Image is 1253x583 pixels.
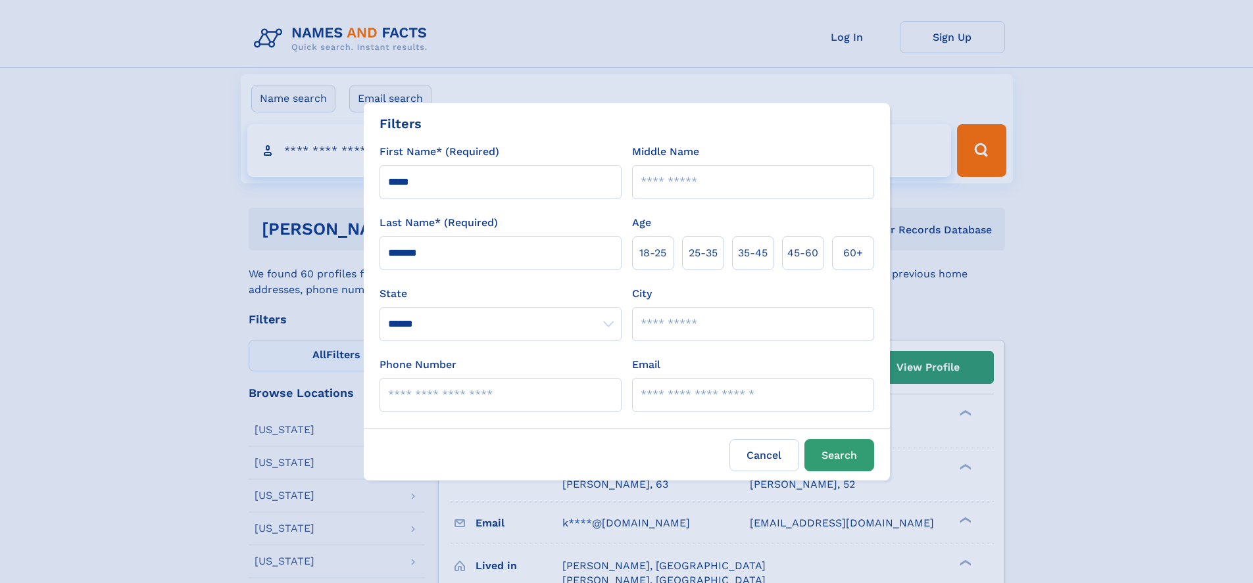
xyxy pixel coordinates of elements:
[632,215,651,231] label: Age
[787,245,818,261] span: 45‑60
[380,357,456,373] label: Phone Number
[632,286,652,302] label: City
[380,215,498,231] label: Last Name* (Required)
[380,114,422,133] div: Filters
[843,245,863,261] span: 60+
[380,286,622,302] label: State
[639,245,666,261] span: 18‑25
[632,144,699,160] label: Middle Name
[632,357,660,373] label: Email
[738,245,768,261] span: 35‑45
[689,245,718,261] span: 25‑35
[729,439,799,471] label: Cancel
[380,144,499,160] label: First Name* (Required)
[804,439,874,471] button: Search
